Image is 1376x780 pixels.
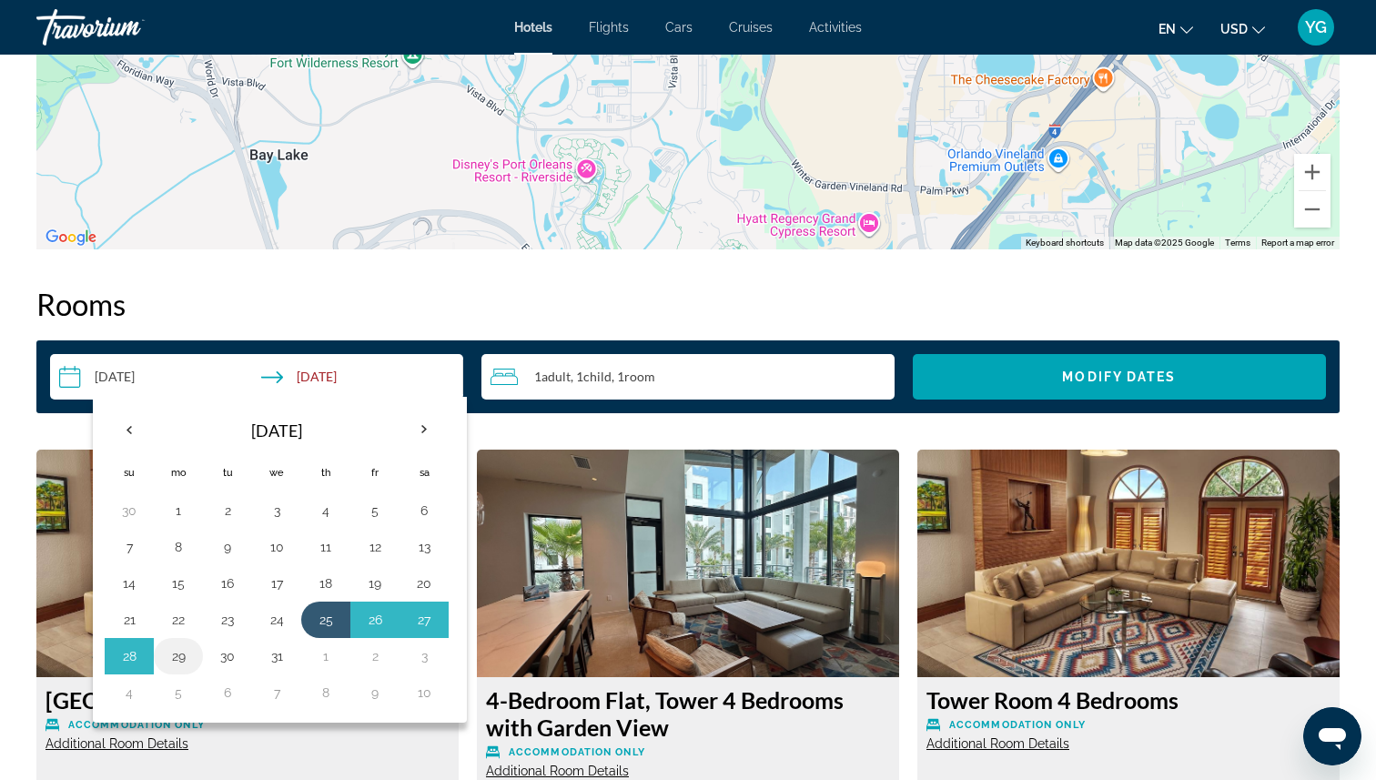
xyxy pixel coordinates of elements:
button: Day 26 [360,607,390,633]
button: Day 1 [311,643,340,669]
button: Day 17 [262,571,291,596]
h3: [GEOGRAPHIC_DATA] [46,686,450,714]
span: USD [1220,22,1248,36]
span: Map data ©2025 Google [1115,238,1214,248]
span: Modify Dates [1062,370,1176,384]
button: Day 12 [360,534,390,560]
div: Search widget [50,354,1326,400]
button: Day 31 [262,643,291,669]
button: Day 10 [262,534,291,560]
button: Day 5 [164,680,193,705]
button: Day 30 [115,498,144,523]
button: Next month [400,409,449,451]
button: Day 3 [410,643,439,669]
button: Day 5 [360,498,390,523]
span: Accommodation Only [509,746,645,758]
button: Previous month [105,409,154,451]
button: Day 6 [410,498,439,523]
button: Modify Dates [913,354,1326,400]
button: Day 1 [164,498,193,523]
a: Cruises [729,20,773,35]
button: Day 16 [213,571,242,596]
button: Day 24 [262,607,291,633]
img: Google [41,226,101,249]
span: Child [583,369,612,384]
button: Day 7 [262,680,291,705]
button: Day 28 [115,643,144,669]
span: Accommodation Only [68,719,205,731]
img: Garden View Room [36,450,459,677]
button: Day 15 [164,571,193,596]
a: Terms (opens in new tab) [1225,238,1250,248]
button: Day 4 [311,498,340,523]
button: Day 22 [164,607,193,633]
button: Day 27 [410,607,439,633]
span: Room [624,369,655,384]
button: Keyboard shortcuts [1026,237,1104,249]
button: Day 11 [311,534,340,560]
img: Tower Room 4 Bedrooms [917,450,1340,677]
button: Day 9 [213,534,242,560]
h2: Rooms [36,286,1340,322]
span: Additional Room Details [926,736,1069,751]
button: Change language [1158,15,1193,42]
span: 1 [534,370,571,384]
button: Day 21 [115,607,144,633]
button: Day 13 [410,534,439,560]
span: Adult [541,369,571,384]
button: Day 20 [410,571,439,596]
span: Additional Room Details [46,736,188,751]
button: Day 9 [360,680,390,705]
button: Day 23 [213,607,242,633]
a: Travorium [36,4,218,51]
th: [DATE] [154,409,400,452]
button: Day 8 [164,534,193,560]
a: Cars [665,20,693,35]
button: Select check in and out date [50,354,463,400]
button: Day 6 [213,680,242,705]
span: Accommodation Only [949,719,1086,731]
span: YG [1305,18,1327,36]
a: Report a map error [1261,238,1334,248]
button: User Menu [1292,8,1340,46]
button: Day 8 [311,680,340,705]
img: 4-Bedroom Flat, Tower 4 Bedrooms with Garden View [477,450,899,677]
a: Activities [809,20,862,35]
button: Day 18 [311,571,340,596]
button: Day 14 [115,571,144,596]
table: Left calendar grid [105,409,449,711]
span: , 1 [612,370,655,384]
button: Change currency [1220,15,1265,42]
a: Flights [589,20,629,35]
iframe: Button to launch messaging window [1303,707,1361,765]
button: Day 2 [360,643,390,669]
button: Day 19 [360,571,390,596]
button: Day 4 [115,680,144,705]
button: Day 29 [164,643,193,669]
button: Day 3 [262,498,291,523]
a: Hotels [514,20,552,35]
button: Day 25 [311,607,340,633]
button: Day 30 [213,643,242,669]
h3: Tower Room 4 Bedrooms [926,686,1330,714]
button: Travelers: 1 adult, 1 child [481,354,895,400]
span: , 1 [571,370,612,384]
button: Zoom in [1294,154,1330,190]
button: Zoom out [1294,191,1330,228]
span: en [1158,22,1176,36]
h3: 4-Bedroom Flat, Tower 4 Bedrooms with Garden View [486,686,890,741]
span: Additional Room Details [486,764,629,778]
button: Day 10 [410,680,439,705]
a: Open this area in Google Maps (opens a new window) [41,226,101,249]
button: Day 7 [115,534,144,560]
button: Day 2 [213,498,242,523]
